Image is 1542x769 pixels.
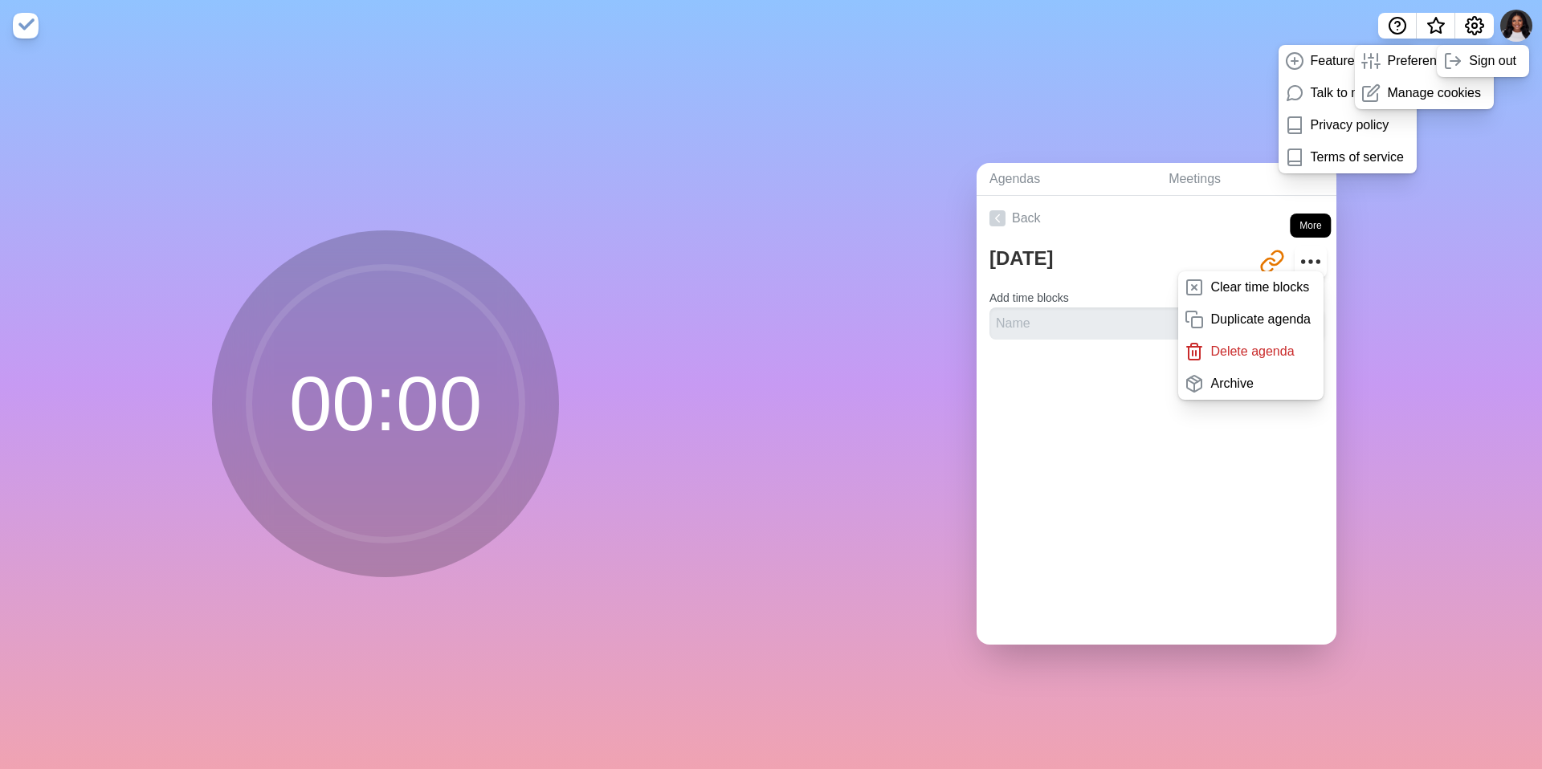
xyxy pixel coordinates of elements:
p: Delete agenda [1210,342,1294,361]
button: Settings [1455,13,1494,39]
button: Share link [1256,246,1288,278]
a: Agendas [977,163,1156,196]
img: timeblocks logo [13,13,39,39]
input: Name [989,307,1234,340]
p: Clear time blocks [1210,278,1309,297]
button: What’s new [1417,13,1455,39]
p: Manage cookies [1387,83,1481,103]
a: Feature request [1279,45,1417,77]
p: Sign out [1469,51,1516,71]
p: Preferences [1387,51,1456,71]
button: Help [1378,13,1417,39]
a: Meetings [1156,163,1336,196]
button: More [1295,246,1327,278]
label: Add time blocks [989,291,1069,304]
p: Privacy policy [1311,116,1389,135]
p: Feature request [1311,51,1401,71]
p: Talk to me [1311,83,1369,103]
a: Back [977,196,1336,241]
p: Terms of service [1311,148,1404,167]
p: Duplicate agenda [1210,310,1311,329]
a: Terms of service [1279,141,1417,173]
a: Privacy policy [1279,109,1417,141]
p: Archive [1210,374,1253,393]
